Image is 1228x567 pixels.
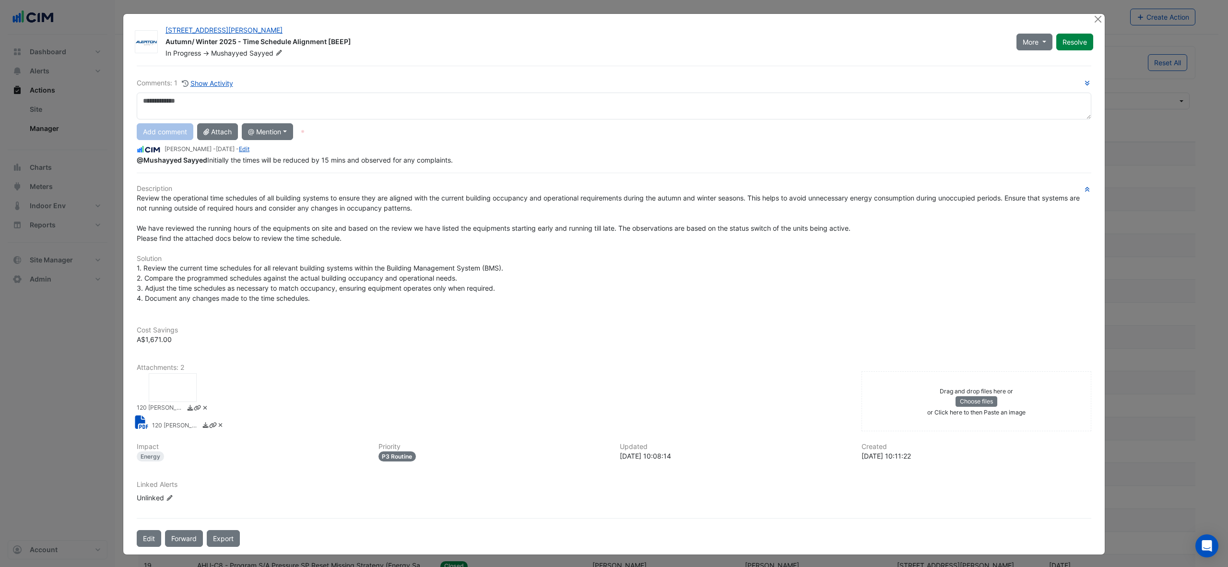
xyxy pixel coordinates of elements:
[209,421,216,431] a: Copy link to clipboard
[165,145,249,154] small: [PERSON_NAME] - -
[137,156,453,164] span: Initially the times will be reduced by 15 mins and observed for any complaints.
[137,443,367,451] h6: Impact
[137,326,1091,334] h6: Cost Savings
[927,409,1026,416] small: or Click here to then Paste an image
[165,530,203,547] button: Forward
[137,194,1082,242] span: Review the operational time schedules of all building systems to ensure they are aligned with the...
[1093,14,1103,24] button: Close
[197,123,238,140] button: Attach
[242,123,293,140] button: @ Mention
[165,26,283,34] a: [STREET_ADDRESS][PERSON_NAME]
[137,78,234,89] div: Comments: 1
[239,145,249,153] a: Edit
[249,48,284,58] span: Sayyed
[862,451,1092,461] div: [DATE] 10:11:22
[137,255,1091,263] h6: Solution
[135,37,157,47] img: Alerton
[137,335,172,343] span: A$1,671.00
[187,403,194,413] a: Download
[378,443,609,451] h6: Priority
[298,127,307,136] div: Tooltip anchor
[137,530,161,547] button: Edit
[137,144,161,155] img: CIM
[152,421,200,431] small: 120 Spencer - Starting Early.pdf
[149,373,197,402] div: 120 Spencer - Stopping late.png
[1016,34,1052,50] button: More
[211,49,248,57] span: Mushayyed
[1195,534,1218,557] div: Open Intercom Messenger
[217,421,224,431] a: Delete
[207,530,240,547] a: Export
[862,443,1092,451] h6: Created
[166,495,173,502] fa-icon: Edit Linked Alerts
[165,49,201,57] span: In Progress
[194,403,201,413] a: Copy link to clipboard
[203,49,209,57] span: ->
[137,264,503,302] span: 1. Review the current time schedules for all relevant building systems within the Building Manage...
[620,443,850,451] h6: Updated
[378,451,416,461] div: P3 Routine
[137,493,252,503] div: Unlinked
[137,451,164,461] div: Energy
[165,37,1005,48] div: Autumn/ Winter 2025 - Time Schedule Alignment [BEEP]
[940,388,1013,395] small: Drag and drop files here or
[137,364,1091,372] h6: Attachments: 2
[137,481,1091,489] h6: Linked Alerts
[202,421,209,431] a: Download
[137,185,1091,193] h6: Description
[201,403,209,413] a: Delete
[620,451,850,461] div: [DATE] 10:08:14
[137,403,185,413] small: 120 Spencer - Stopping late.png
[216,145,235,153] span: 2025-06-11 10:08:14
[1023,37,1039,47] span: More
[137,156,207,164] span: m.sayyed@alerton.com.au [Alerton]
[1056,34,1093,50] button: Resolve
[181,78,234,89] button: Show Activity
[956,396,997,407] button: Choose files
